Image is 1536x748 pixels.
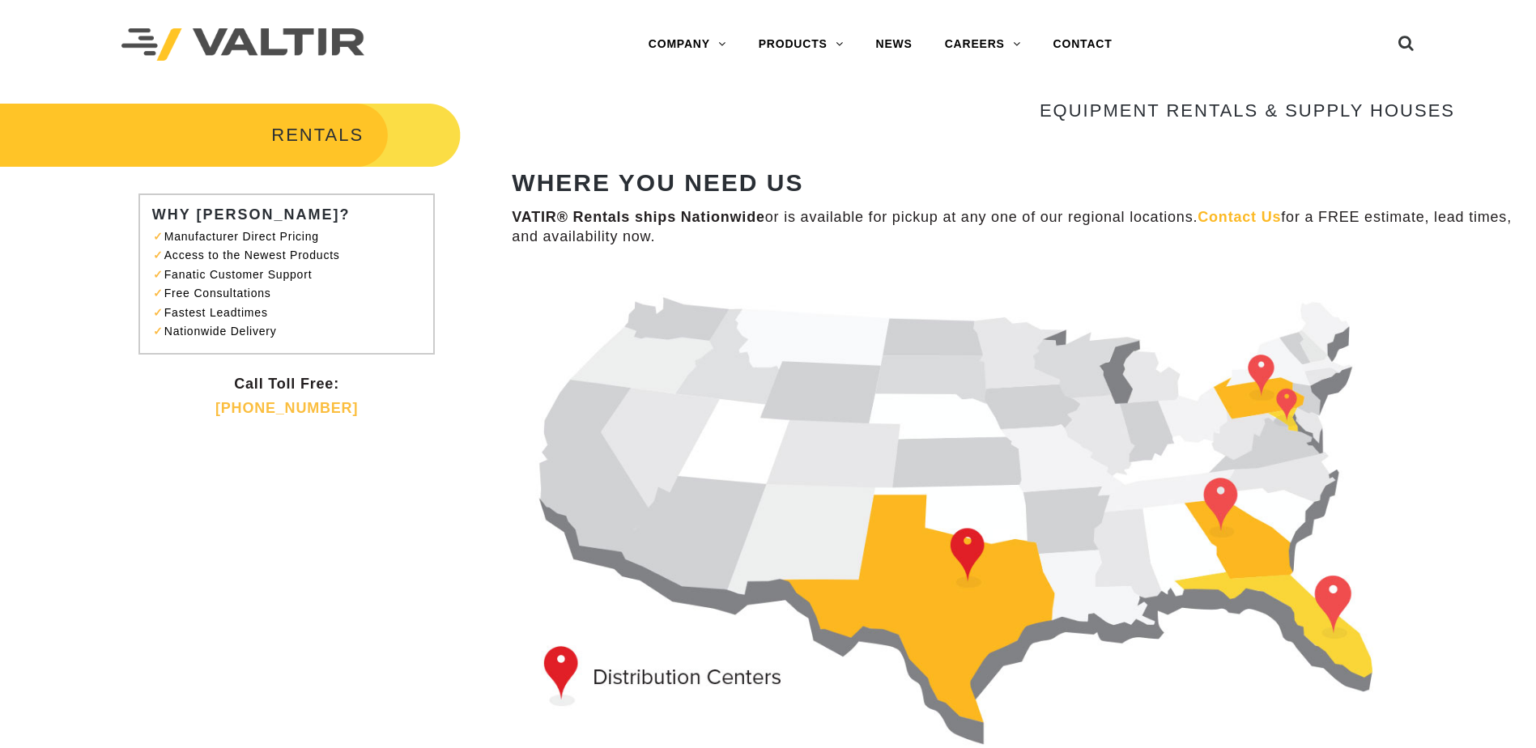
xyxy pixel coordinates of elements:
[121,28,364,62] img: Valtir
[160,246,422,265] li: Access to the Newest Products
[1198,209,1281,225] a: Contact Us
[512,101,1455,121] h3: EQUIPMENT RENTALS & SUPPLY HOUSES
[160,322,422,341] li: Nationwide Delivery
[512,208,1512,246] p: or is available for pickup at any one of our regional locations. for a FREE estimate, lead times,...
[160,284,422,303] li: Free Consultations
[632,28,742,61] a: COMPANY
[860,28,929,61] a: NEWS
[512,209,764,225] strong: VATIR® Rentals ships Nationwide
[160,266,422,284] li: Fanatic Customer Support
[160,304,422,322] li: Fastest Leadtimes
[152,207,430,223] h3: WHY [PERSON_NAME]?
[234,376,339,392] strong: Call Toll Free:
[512,169,803,196] strong: WHERE YOU NEED US
[742,28,860,61] a: PRODUCTS
[160,227,422,246] li: Manufacturer Direct Pricing
[215,400,358,416] a: [PHONE_NUMBER]
[929,28,1037,61] a: CAREERS
[1037,28,1129,61] a: CONTACT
